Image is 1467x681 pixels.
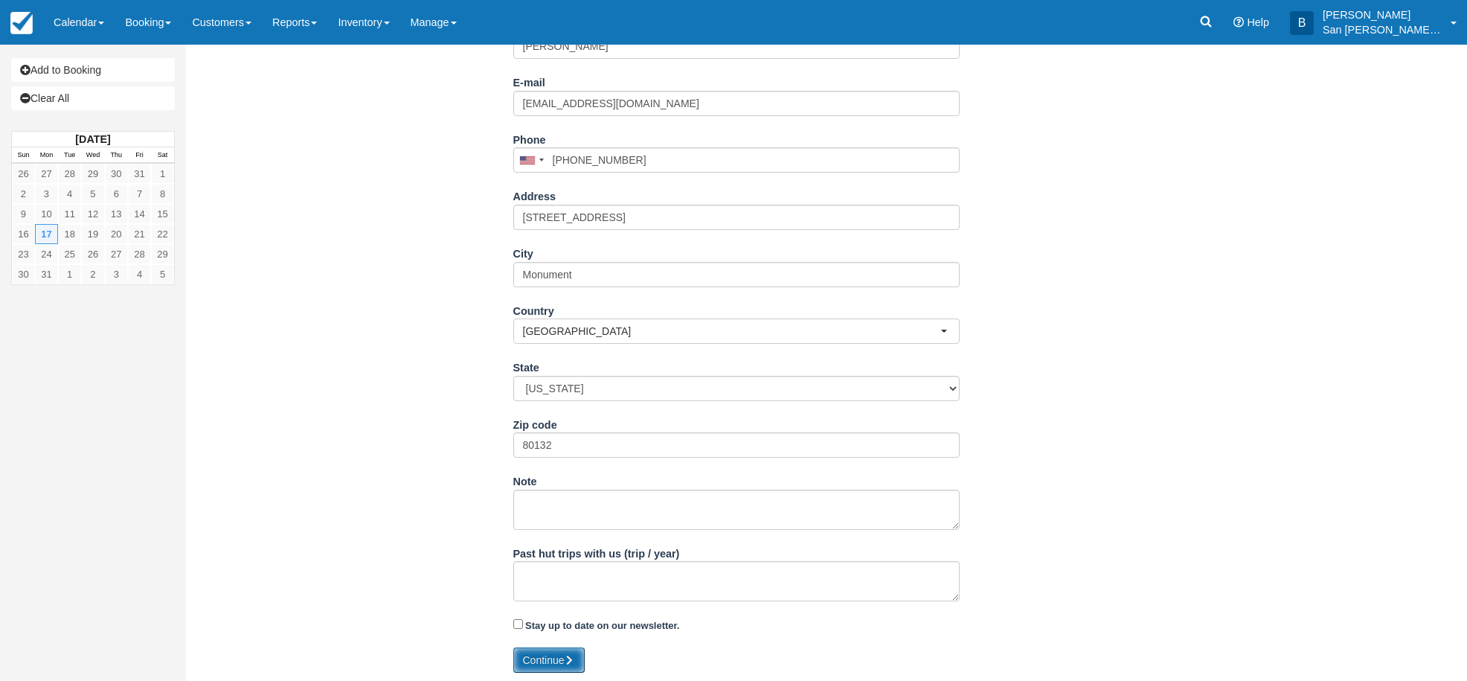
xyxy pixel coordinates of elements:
[151,264,174,284] a: 5
[513,184,556,205] label: Address
[513,541,680,562] label: Past hut trips with us (trip / year)
[35,184,58,204] a: 3
[128,147,151,164] th: Fri
[58,204,81,224] a: 11
[513,319,960,344] button: [GEOGRAPHIC_DATA]
[128,244,151,264] a: 28
[12,164,35,184] a: 26
[35,164,58,184] a: 27
[81,184,104,204] a: 5
[1233,17,1244,28] i: Help
[58,244,81,264] a: 25
[151,184,174,204] a: 8
[151,147,174,164] th: Sat
[525,620,679,631] strong: Stay up to date on our newsletter.
[105,264,128,284] a: 3
[81,264,104,284] a: 2
[514,148,548,172] div: United States: +1
[128,204,151,224] a: 14
[105,204,128,224] a: 13
[81,204,104,224] a: 12
[35,204,58,224] a: 10
[151,164,174,184] a: 1
[513,469,537,490] label: Note
[11,58,175,82] a: Add to Booking
[12,224,35,244] a: 16
[513,355,539,376] label: State
[513,70,545,91] label: E-mail
[10,12,33,34] img: checkfront-main-nav-mini-logo.png
[1323,22,1442,37] p: San [PERSON_NAME] Hut Systems
[35,224,58,244] a: 17
[523,324,940,339] span: [GEOGRAPHIC_DATA]
[12,204,35,224] a: 9
[1247,16,1269,28] span: Help
[513,298,554,319] label: Country
[105,147,128,164] th: Thu
[151,204,174,224] a: 15
[35,244,58,264] a: 24
[12,264,35,284] a: 30
[513,241,533,262] label: City
[12,147,35,164] th: Sun
[151,224,174,244] a: 22
[128,164,151,184] a: 31
[105,164,128,184] a: 30
[513,619,523,629] input: Stay up to date on our newsletter.
[151,244,174,264] a: 29
[513,127,546,148] label: Phone
[128,264,151,284] a: 4
[128,184,151,204] a: 7
[58,264,81,284] a: 1
[58,184,81,204] a: 4
[58,147,81,164] th: Tue
[1323,7,1442,22] p: [PERSON_NAME]
[11,86,175,110] a: Clear All
[105,224,128,244] a: 20
[35,147,58,164] th: Mon
[58,224,81,244] a: 18
[75,133,110,145] strong: [DATE]
[81,147,104,164] th: Wed
[12,184,35,204] a: 2
[58,164,81,184] a: 28
[81,224,104,244] a: 19
[513,412,557,433] label: Zip code
[513,648,585,673] button: Continue
[35,264,58,284] a: 31
[105,184,128,204] a: 6
[105,244,128,264] a: 27
[81,164,104,184] a: 29
[128,224,151,244] a: 21
[12,244,35,264] a: 23
[81,244,104,264] a: 26
[1290,11,1314,35] div: B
